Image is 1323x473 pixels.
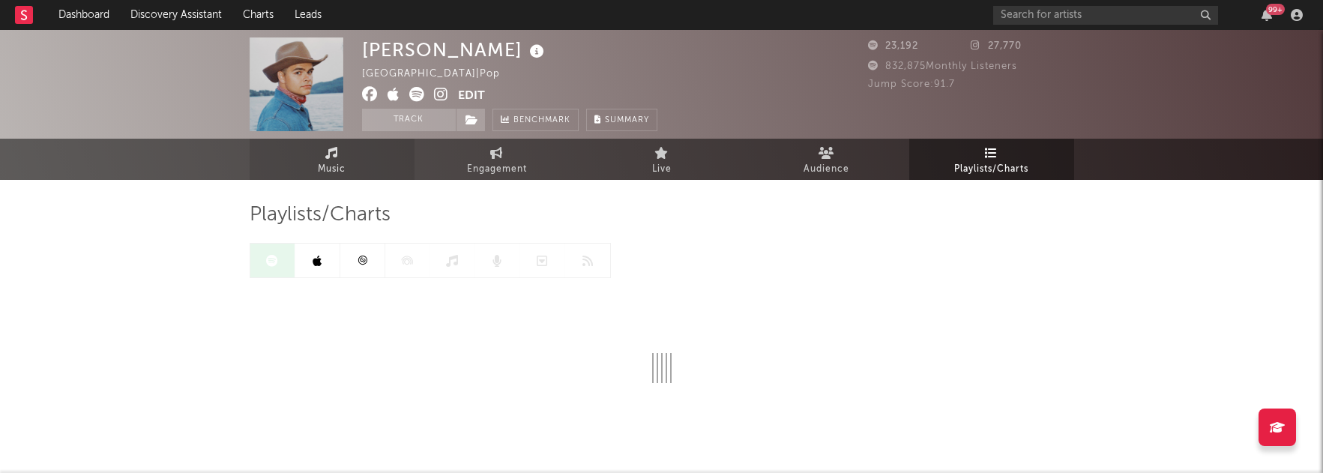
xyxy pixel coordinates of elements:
[868,61,1017,71] span: 832,875 Monthly Listeners
[250,206,391,224] span: Playlists/Charts
[1262,9,1272,21] button: 99+
[318,160,346,178] span: Music
[652,160,672,178] span: Live
[804,160,849,178] span: Audience
[744,139,909,180] a: Audience
[250,139,415,180] a: Music
[492,109,579,131] a: Benchmark
[993,6,1218,25] input: Search for artists
[868,41,918,51] span: 23,192
[467,160,527,178] span: Engagement
[605,116,649,124] span: Summary
[954,160,1028,178] span: Playlists/Charts
[971,41,1022,51] span: 27,770
[362,109,456,131] button: Track
[415,139,579,180] a: Engagement
[513,112,570,130] span: Benchmark
[868,79,955,89] span: Jump Score: 91.7
[586,109,657,131] button: Summary
[362,37,548,62] div: [PERSON_NAME]
[458,87,485,106] button: Edit
[909,139,1074,180] a: Playlists/Charts
[1266,4,1285,15] div: 99 +
[362,65,517,83] div: [GEOGRAPHIC_DATA] | Pop
[579,139,744,180] a: Live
